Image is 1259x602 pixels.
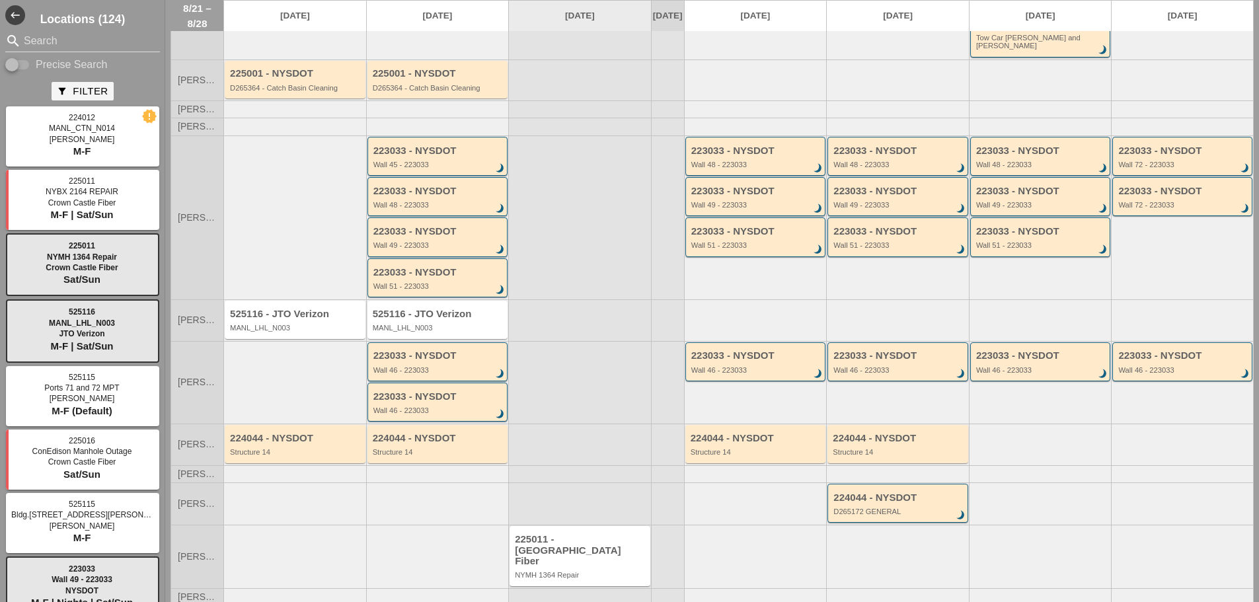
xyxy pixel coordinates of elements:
[954,367,968,381] i: brightness_3
[1118,201,1248,209] div: Wall 72 - 223033
[833,201,964,209] div: Wall 49 - 223033
[69,307,95,317] span: 525116
[976,161,1107,169] div: Wall 48 - 223033
[833,226,964,237] div: 223033 - NYSDOT
[691,161,822,169] div: Wall 48 - 223033
[178,315,217,325] span: [PERSON_NAME]
[69,241,95,250] span: 225011
[63,274,100,285] span: Sat/Sun
[57,86,67,96] i: filter_alt
[1112,1,1253,31] a: [DATE]
[1096,367,1111,381] i: brightness_3
[493,161,508,176] i: brightness_3
[57,84,108,99] div: Filter
[954,243,968,257] i: brightness_3
[691,201,822,209] div: Wall 49 - 223033
[373,324,505,332] div: MANL_LHL_N003
[652,1,684,31] a: [DATE]
[373,241,504,249] div: Wall 49 - 223033
[5,57,160,73] div: Enable Precise search to match search terms exactly.
[691,350,822,361] div: 223033 - NYSDOT
[976,145,1107,157] div: 223033 - NYSDOT
[493,243,508,257] i: brightness_3
[178,104,217,114] span: [PERSON_NAME]
[230,433,362,444] div: 224044 - NYSDOT
[373,84,505,92] div: D265364 - Catch Basin Cleaning
[493,202,508,217] i: brightness_3
[1238,202,1252,217] i: brightness_3
[976,201,1107,209] div: Wall 49 - 223033
[373,391,504,402] div: 223033 - NYSDOT
[373,267,504,278] div: 223033 - NYSDOT
[69,113,95,122] span: 224012
[373,68,505,79] div: 225001 - NYSDOT
[224,1,366,31] a: [DATE]
[69,436,95,445] span: 225016
[5,5,25,25] button: Shrink Sidebar
[143,110,155,122] i: new_releases
[691,448,823,456] div: Structure 14
[833,241,964,249] div: Wall 51 - 223033
[46,187,118,196] span: NYBX 2164 REPAIR
[1118,350,1248,361] div: 223033 - NYSDOT
[69,373,95,382] span: 525115
[48,457,116,467] span: Crown Castle Fiber
[178,592,217,602] span: [PERSON_NAME]
[230,309,362,320] div: 525116 - JTO Verizon
[1238,161,1252,176] i: brightness_3
[373,350,504,361] div: 223033 - NYSDOT
[833,448,965,456] div: Structure 14
[954,161,968,176] i: brightness_3
[833,161,964,169] div: Wall 48 - 223033
[1096,43,1111,57] i: brightness_3
[63,469,100,480] span: Sat/Sun
[691,226,822,237] div: 223033 - NYSDOT
[69,176,95,186] span: 225011
[691,366,822,374] div: Wall 46 - 223033
[49,124,115,133] span: MANL_CTN_N014
[811,161,825,176] i: brightness_3
[691,241,822,249] div: Wall 51 - 223033
[24,30,141,52] input: Search
[691,145,822,157] div: 223033 - NYSDOT
[178,1,217,31] span: 8/21 – 8/28
[691,433,823,444] div: 224044 - NYSDOT
[367,1,509,31] a: [DATE]
[976,34,1107,50] div: Tow Car Broome and Willett
[976,241,1107,249] div: Wall 51 - 223033
[50,394,115,403] span: [PERSON_NAME]
[833,366,964,374] div: Wall 46 - 223033
[373,161,504,169] div: Wall 45 - 223033
[52,405,112,416] span: M-F (Default)
[493,407,508,422] i: brightness_3
[1118,186,1248,197] div: 223033 - NYSDOT
[230,84,362,92] div: D265364 - Catch Basin Cleaning
[976,350,1107,361] div: 223033 - NYSDOT
[178,439,217,449] span: [PERSON_NAME]
[976,226,1107,237] div: 223033 - NYSDOT
[69,500,95,509] span: 525115
[373,145,504,157] div: 223033 - NYSDOT
[52,82,113,100] button: Filter
[50,340,113,352] span: M-F | Sat/Sun
[373,433,505,444] div: 224044 - NYSDOT
[833,433,965,444] div: 224044 - NYSDOT
[59,329,104,338] span: JTO Verizon
[73,532,91,543] span: M-F
[970,1,1112,31] a: [DATE]
[178,552,217,562] span: [PERSON_NAME]
[509,1,651,31] a: [DATE]
[46,263,118,272] span: Crown Castle Fiber
[691,186,822,197] div: 223033 - NYSDOT
[515,571,647,579] div: NYMH 1364 Repair
[178,75,217,85] span: [PERSON_NAME]
[230,68,362,79] div: 225001 - NYSDOT
[373,309,505,320] div: 525116 - JTO Verizon
[50,521,115,531] span: [PERSON_NAME]
[69,564,95,574] span: 223033
[50,135,115,144] span: [PERSON_NAME]
[49,319,115,328] span: MANL_LHL_N003
[373,406,504,414] div: Wall 46 - 223033
[811,202,825,217] i: brightness_3
[36,58,108,71] label: Precise Search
